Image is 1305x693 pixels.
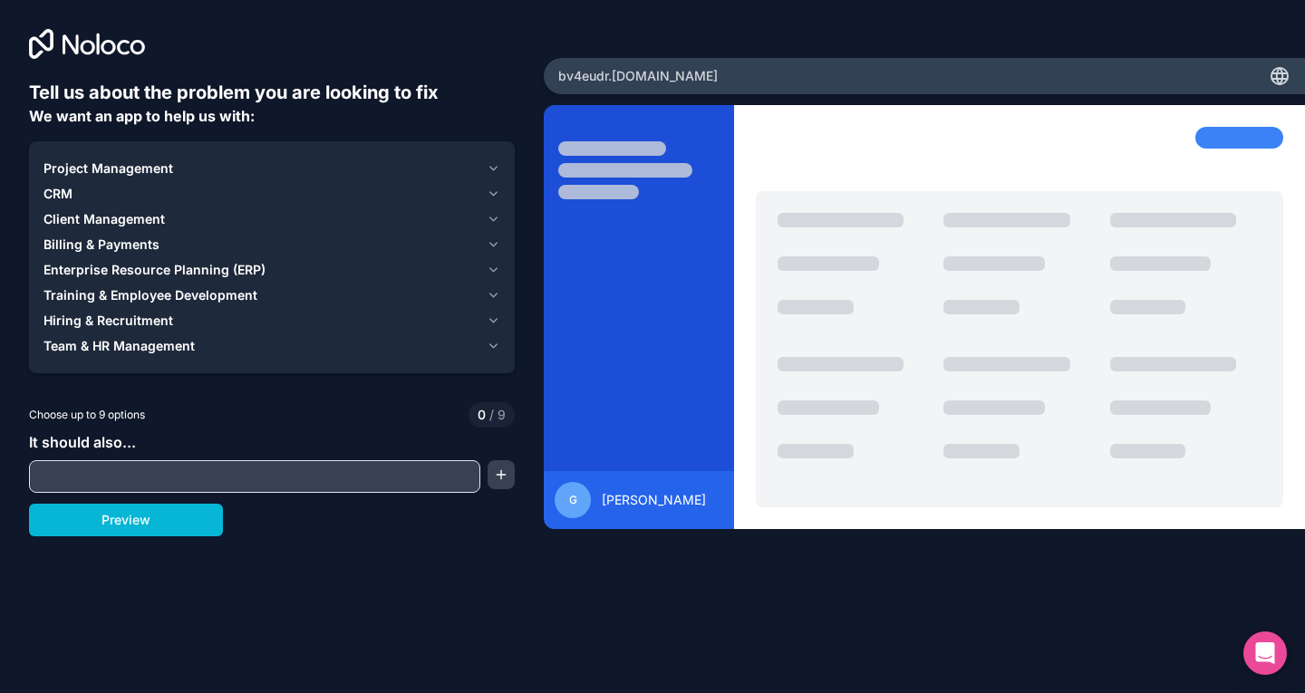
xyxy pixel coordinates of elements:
h6: Tell us about the problem you are looking to fix [29,80,515,105]
span: Hiring & Recruitment [43,312,173,330]
span: Enterprise Resource Planning (ERP) [43,261,266,279]
span: G [569,493,577,507]
button: CRM [43,181,500,207]
button: Training & Employee Development [43,283,500,308]
span: Training & Employee Development [43,286,257,304]
span: We want an app to help us with: [29,107,255,125]
button: Billing & Payments [43,232,500,257]
span: 0 [478,406,486,424]
span: / [489,407,494,422]
span: Client Management [43,210,165,228]
button: Team & HR Management [43,333,500,359]
span: Team & HR Management [43,337,195,355]
div: Open Intercom Messenger [1243,631,1287,675]
span: Project Management [43,159,173,178]
span: [PERSON_NAME] [602,491,706,509]
span: bv4eudr .[DOMAIN_NAME] [558,67,718,85]
span: It should also... [29,433,136,451]
span: Choose up to 9 options [29,407,145,423]
span: Billing & Payments [43,236,159,254]
span: CRM [43,185,72,203]
button: Client Management [43,207,500,232]
span: 9 [486,406,506,424]
button: Project Management [43,156,500,181]
button: Hiring & Recruitment [43,308,500,333]
button: Enterprise Resource Planning (ERP) [43,257,500,283]
button: Preview [29,504,223,536]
